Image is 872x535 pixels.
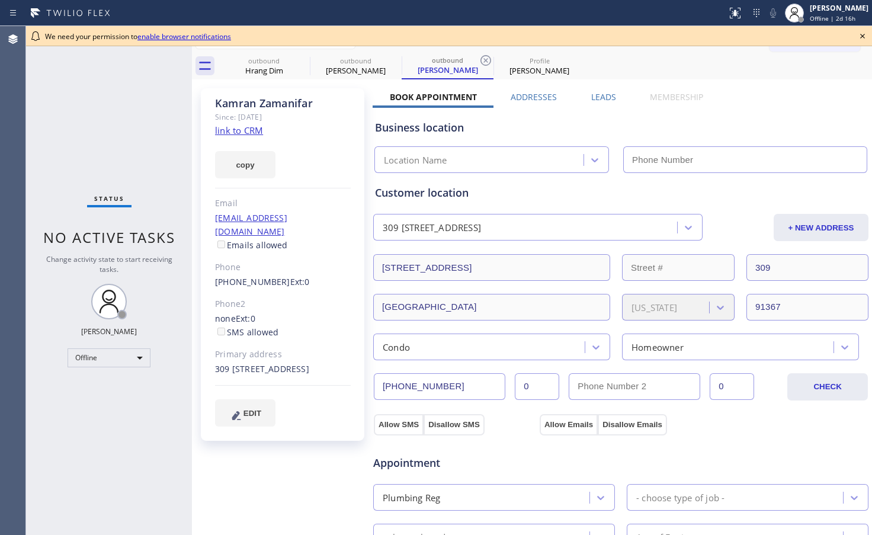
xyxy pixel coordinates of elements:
a: link to CRM [215,124,263,136]
div: Customer location [375,185,867,201]
div: [PERSON_NAME] [81,326,137,337]
input: Address [373,254,610,281]
div: Phone2 [215,297,351,311]
div: Plumbing Reg [383,491,440,504]
input: Phone Number 2 [569,373,700,400]
a: enable browser notifications [137,31,231,41]
div: [PERSON_NAME] [495,65,584,76]
label: Addresses [511,91,557,102]
input: Apt. # [746,254,868,281]
button: Disallow SMS [424,414,485,435]
div: Since: [DATE] [215,110,351,124]
input: Phone Number [374,373,505,400]
div: 309 [STREET_ADDRESS] [215,363,351,376]
input: Ext. 2 [710,373,754,400]
div: outbound [219,56,309,65]
button: EDIT [215,399,275,427]
span: Status [94,194,124,203]
button: Allow Emails [540,414,598,435]
span: Change activity state to start receiving tasks. [46,254,172,274]
span: No active tasks [43,228,175,247]
div: Condo [383,340,410,354]
span: Appointment [373,455,537,471]
div: Kamran Zamanifar [215,97,351,110]
div: Hrang Dim [219,53,309,79]
input: Phone Number [623,146,867,173]
input: Ext. [515,373,559,400]
div: Primary address [215,348,351,361]
label: Book Appointment [390,91,477,102]
label: Emails allowed [215,239,288,251]
span: EDIT [243,409,261,418]
label: SMS allowed [215,326,278,338]
div: Kathy Runnells [311,53,400,79]
input: Street # [622,254,735,281]
button: Disallow Emails [598,414,667,435]
span: Offline | 2d 16h [810,14,855,23]
input: City [373,294,610,321]
a: [PHONE_NUMBER] [215,276,290,287]
div: Jay Trinidad [495,53,584,79]
div: Offline [68,348,150,367]
button: copy [215,151,275,178]
div: [PERSON_NAME] [403,65,492,75]
div: Location Name [384,153,447,167]
a: [EMAIL_ADDRESS][DOMAIN_NAME] [215,212,287,237]
button: Mute [765,5,781,21]
div: 309 [STREET_ADDRESS] [383,221,481,235]
label: Membership [650,91,703,102]
div: [PERSON_NAME] [810,3,868,13]
div: [PERSON_NAME] [311,65,400,76]
span: We need your permission to [45,31,231,41]
div: Homeowner [631,340,684,354]
input: ZIP [746,294,868,321]
div: Profile [495,56,584,65]
button: CHECK [787,373,868,401]
div: - choose type of job - [636,491,724,504]
button: Allow SMS [374,414,424,435]
div: Kamran Zamanifar [403,53,492,78]
button: + NEW ADDRESS [774,214,868,241]
input: SMS allowed [217,328,225,335]
div: Phone [215,261,351,274]
div: outbound [403,56,492,65]
span: Ext: 0 [290,276,310,287]
div: outbound [311,56,400,65]
div: Business location [375,120,867,136]
div: Hrang Dim [219,65,309,76]
input: Emails allowed [217,241,225,248]
div: Email [215,197,351,210]
div: none [215,312,351,339]
span: Ext: 0 [236,313,255,324]
label: Leads [591,91,616,102]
